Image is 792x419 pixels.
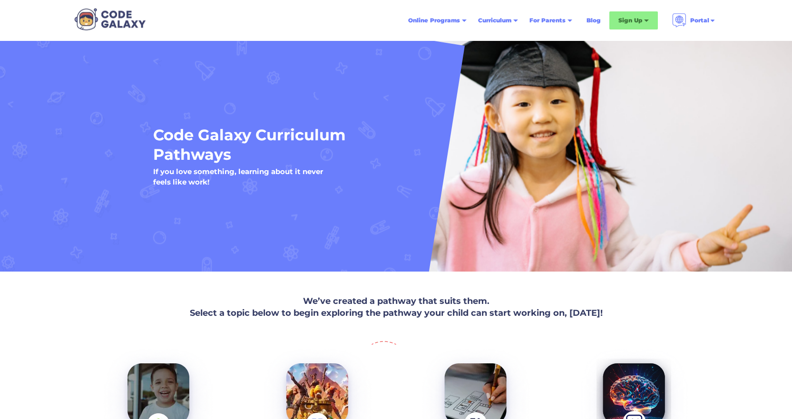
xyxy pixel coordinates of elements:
[690,16,709,25] div: Portal
[618,16,642,25] div: Sign Up
[478,16,511,25] div: Curriculum
[529,16,566,25] div: For Parents
[581,12,606,29] a: Blog
[153,125,564,165] h1: Code Galaxy Curriculum Pathways
[190,296,603,318] strong: We’ve created a pathway that suits them. Select a topic below to begin exploring the pathway your...
[408,16,460,25] div: Online Programs
[153,167,323,187] h5: If you love something, learning about it never feels like work!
